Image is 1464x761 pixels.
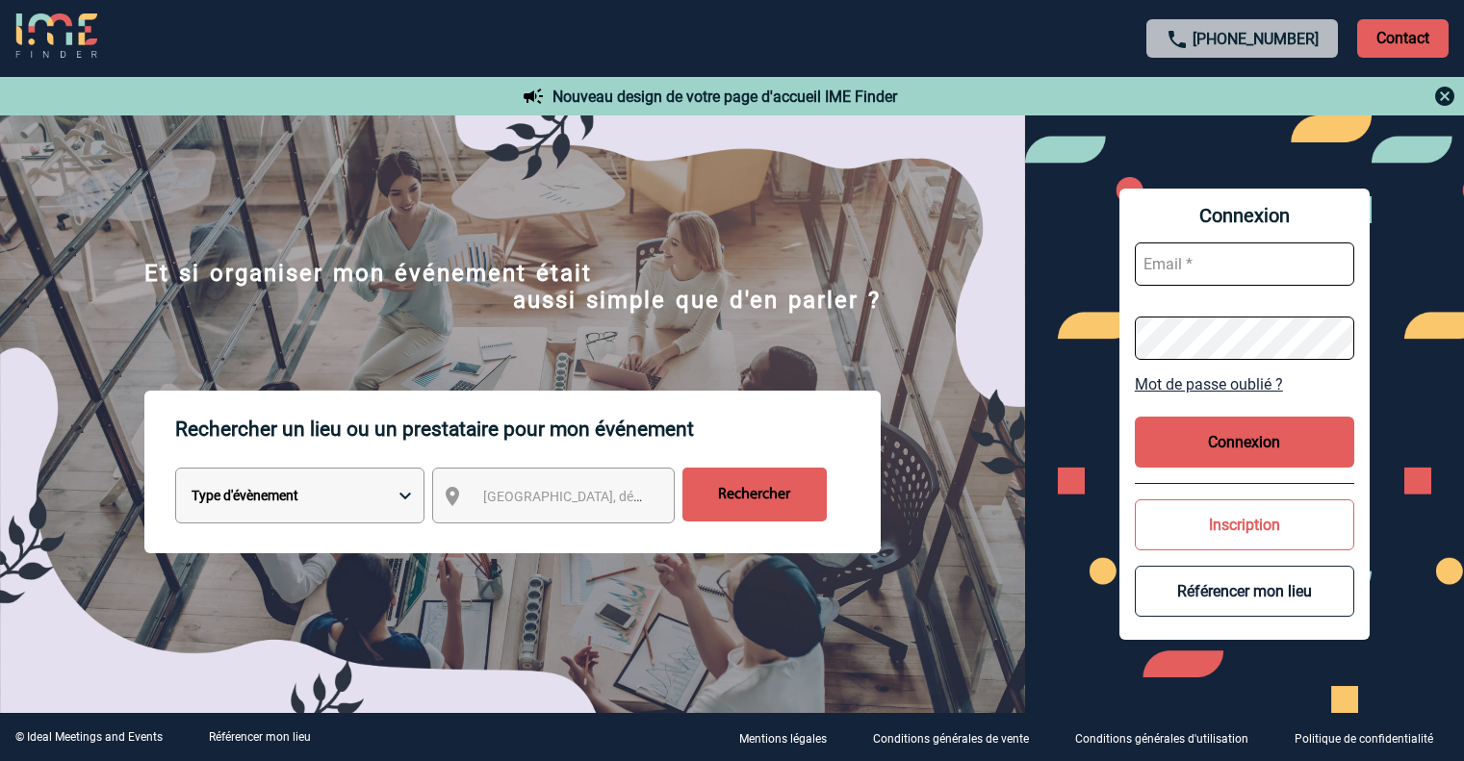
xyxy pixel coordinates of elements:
[1135,375,1354,393] a: Mot de passe oublié ?
[1135,242,1354,286] input: Email *
[1135,499,1354,550] button: Inscription
[724,728,858,747] a: Mentions légales
[739,732,827,746] p: Mentions légales
[1279,728,1464,747] a: Politique de confidentialité
[873,732,1029,746] p: Conditions générales de vente
[1357,19,1449,58] p: Contact
[1060,728,1279,747] a: Conditions générales d'utilisation
[1135,417,1354,468] button: Connexion
[858,728,1060,747] a: Conditions générales de vente
[1295,732,1433,746] p: Politique de confidentialité
[1075,732,1248,746] p: Conditions générales d'utilisation
[1166,28,1189,51] img: call-24-px.png
[209,730,311,744] a: Référencer mon lieu
[1193,30,1319,48] a: [PHONE_NUMBER]
[175,391,881,468] p: Rechercher un lieu ou un prestataire pour mon événement
[483,489,751,504] span: [GEOGRAPHIC_DATA], département, région...
[15,730,163,744] div: © Ideal Meetings and Events
[682,468,827,521] input: Rechercher
[1135,204,1354,227] span: Connexion
[1135,566,1354,617] button: Référencer mon lieu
